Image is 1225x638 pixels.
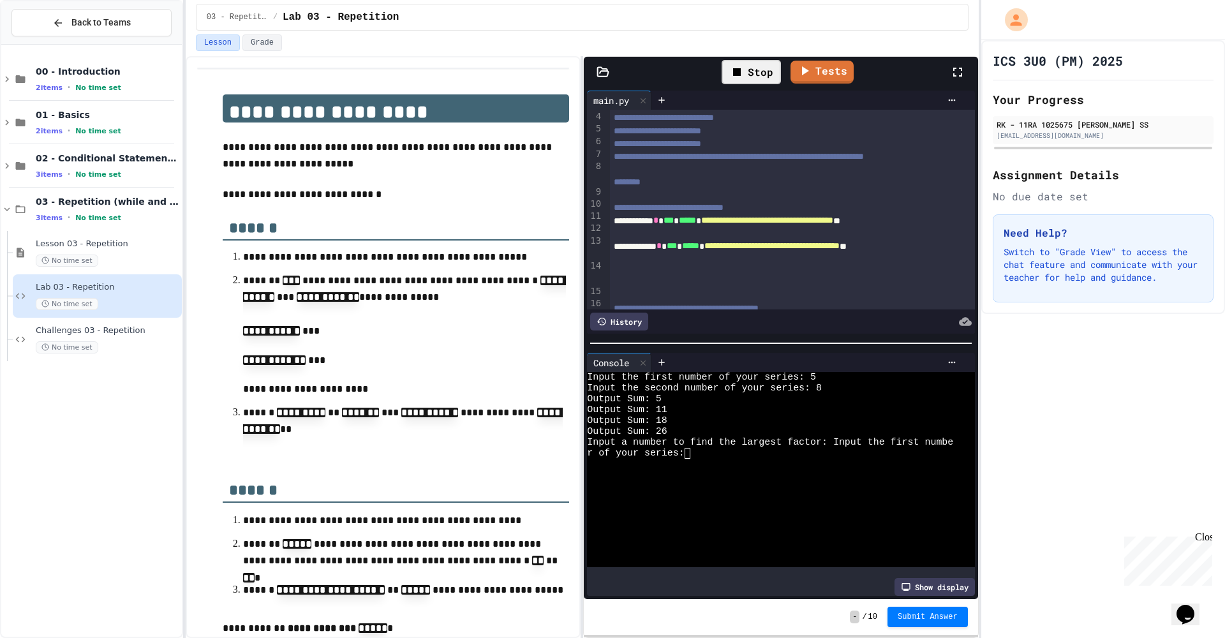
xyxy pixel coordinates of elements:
span: 01 - Basics [36,109,179,121]
button: Lesson [196,34,240,51]
div: History [590,313,648,330]
span: / [862,612,866,622]
span: Lesson 03 - Repetition [36,239,179,249]
div: 17 [587,309,603,322]
div: Chat with us now!Close [5,5,88,81]
p: Switch to "Grade View" to access the chat feature and communicate with your teacher for help and ... [1004,246,1203,284]
h2: Assignment Details [993,166,1214,184]
h3: Need Help? [1004,225,1203,241]
span: 10 [868,612,877,622]
span: Output Sum: 26 [587,426,667,437]
span: No time set [36,341,98,353]
a: Tests [791,61,854,84]
iframe: chat widget [1119,531,1212,586]
span: Input a number to find the largest factor: Input the first numbe [587,437,953,448]
button: Submit Answer [887,607,968,627]
div: [EMAIL_ADDRESS][DOMAIN_NAME] [997,131,1210,140]
div: main.py [587,91,651,110]
span: Output Sum: 18 [587,415,667,426]
span: • [68,212,70,223]
span: 00 - Introduction [36,66,179,77]
span: No time set [75,84,121,92]
span: 03 - Repetition (while and for) [207,12,268,22]
span: Back to Teams [71,16,131,29]
div: 12 [587,222,603,235]
div: 11 [587,210,603,222]
div: 6 [587,135,603,148]
span: No time set [36,298,98,310]
h1: ICS 3U0 (PM) 2025 [993,52,1123,70]
span: r of your series: [587,448,685,459]
div: 5 [587,122,603,135]
span: Input the second number of your series: 8 [587,383,822,394]
span: No time set [75,127,121,135]
div: Stop [722,60,781,84]
span: Output Sum: 11 [587,404,667,415]
div: My Account [991,5,1031,34]
span: • [68,126,70,136]
div: 8 [587,160,603,185]
span: Lab 03 - Repetition [36,282,179,293]
div: 13 [587,235,603,260]
span: No time set [75,214,121,222]
span: No time set [36,255,98,267]
span: 02 - Conditional Statements (if) [36,152,179,164]
div: RK - 11RA 1025675 [PERSON_NAME] SS [997,119,1210,130]
div: No due date set [993,189,1214,204]
span: • [68,169,70,179]
span: Submit Answer [898,612,958,622]
span: / [273,12,278,22]
button: Back to Teams [11,9,172,36]
span: Challenges 03 - Repetition [36,325,179,336]
span: Lab 03 - Repetition [283,10,399,25]
div: 16 [587,297,603,309]
button: Grade [242,34,282,51]
div: 14 [587,260,603,285]
div: 10 [587,198,603,211]
div: 7 [587,148,603,161]
div: 15 [587,285,603,297]
div: Console [587,353,651,372]
div: 4 [587,110,603,123]
span: 2 items [36,84,63,92]
span: Input the first number of your series: 5 [587,372,816,383]
span: No time set [75,170,121,179]
span: Output Sum: 5 [587,394,662,404]
div: Console [587,356,635,369]
h2: Your Progress [993,91,1214,108]
div: Show display [895,578,975,596]
span: • [68,82,70,93]
div: 9 [587,186,603,198]
span: - [850,611,859,623]
span: 3 items [36,170,63,179]
span: 3 items [36,214,63,222]
iframe: chat widget [1171,587,1212,625]
span: 2 items [36,127,63,135]
div: main.py [587,94,635,107]
span: 03 - Repetition (while and for) [36,196,179,207]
